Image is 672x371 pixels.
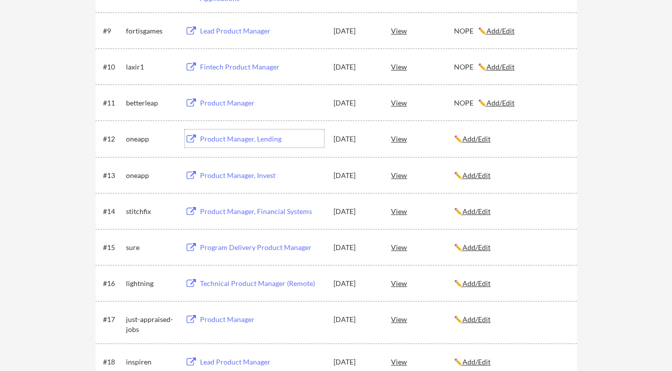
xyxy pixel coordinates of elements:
div: inspiren [126,357,176,367]
u: Add/Edit [462,315,490,323]
div: ✏️ [454,134,568,144]
div: Fintech Product Manager [200,62,324,72]
div: Lead Product Manager [200,357,324,367]
div: View [391,352,454,370]
div: View [391,129,454,147]
u: Add/Edit [462,243,490,251]
div: #11 [103,98,122,108]
div: [DATE] [333,278,377,288]
div: lightning [126,278,176,288]
div: View [391,57,454,75]
div: Product Manager, Invest [200,170,324,180]
u: Add/Edit [462,357,490,366]
div: Product Manager, Financial Systems [200,206,324,216]
div: #16 [103,278,122,288]
div: View [391,202,454,220]
div: ✏️ [454,242,568,252]
div: #10 [103,62,122,72]
u: Add/Edit [486,98,514,107]
div: View [391,166,454,184]
div: #17 [103,314,122,324]
u: Add/Edit [486,26,514,35]
div: betterleap [126,98,176,108]
div: NOPE ✏️ [454,62,568,72]
div: View [391,274,454,292]
div: [DATE] [333,357,377,367]
div: ✏️ [454,357,568,367]
div: NOPE ✏️ [454,26,568,36]
u: Add/Edit [486,62,514,71]
div: Product Manager [200,314,324,324]
u: Add/Edit [462,207,490,215]
div: just-appraised-jobs [126,314,176,334]
div: #12 [103,134,122,144]
div: oneapp [126,134,176,144]
div: [DATE] [333,62,377,72]
div: #9 [103,26,122,36]
u: Add/Edit [462,134,490,143]
div: ✏️ [454,206,568,216]
div: [DATE] [333,206,377,216]
div: Lead Product Manager [200,26,324,36]
div: View [391,93,454,111]
div: [DATE] [333,242,377,252]
div: View [391,310,454,328]
div: [DATE] [333,26,377,36]
div: View [391,238,454,256]
div: [DATE] [333,134,377,144]
div: laxir1 [126,62,176,72]
div: View [391,21,454,39]
div: oneapp [126,170,176,180]
div: ✏️ [454,170,568,180]
div: #13 [103,170,122,180]
div: Product Manager, Lending [200,134,324,144]
div: fortisgames [126,26,176,36]
div: ✏️ [454,314,568,324]
div: NOPE ✏️ [454,98,568,108]
div: [DATE] [333,98,377,108]
div: Product Manager [200,98,324,108]
u: Add/Edit [462,279,490,287]
div: Program Delivery Product Manager [200,242,324,252]
div: #18 [103,357,122,367]
u: Add/Edit [462,171,490,179]
div: stitchfix [126,206,176,216]
div: ✏️ [454,278,568,288]
div: [DATE] [333,314,377,324]
div: Technical Product Manager (Remote) [200,278,324,288]
div: #15 [103,242,122,252]
div: #14 [103,206,122,216]
div: [DATE] [333,170,377,180]
div: sure [126,242,176,252]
